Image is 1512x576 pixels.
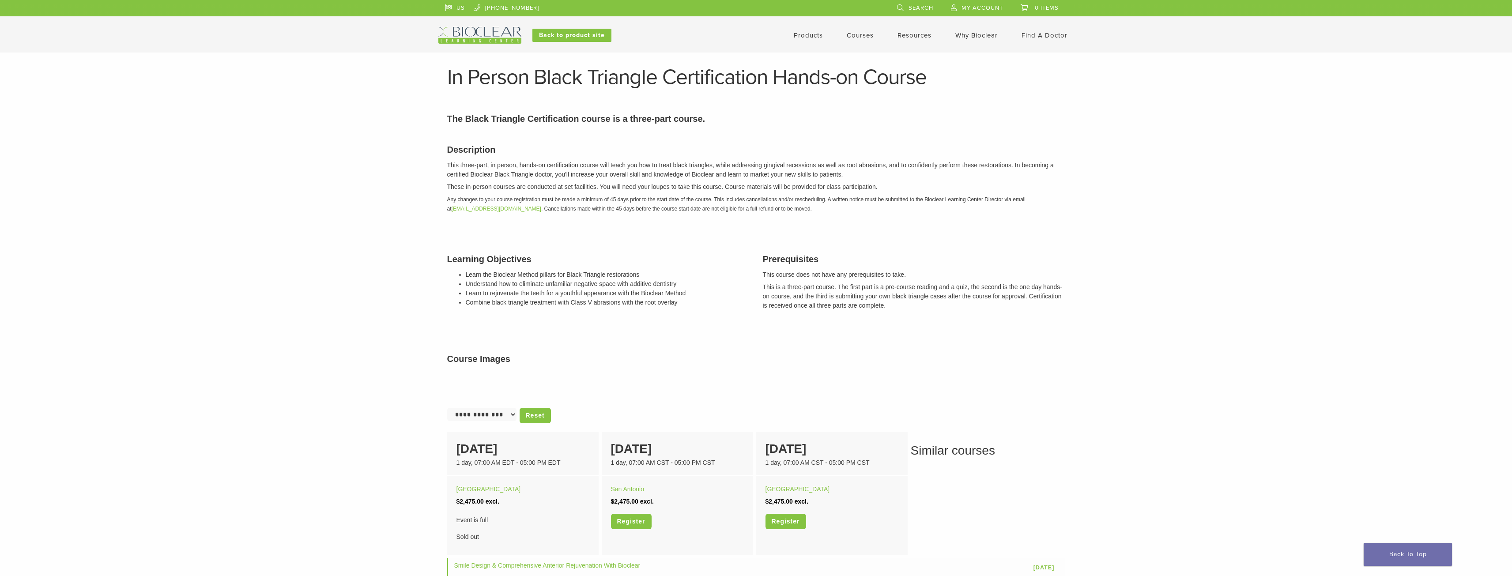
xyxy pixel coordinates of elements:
[897,31,931,39] a: Resources
[955,31,998,39] a: Why Bioclear
[456,514,589,543] div: Sold out
[1364,543,1452,566] a: Back To Top
[847,31,874,39] a: Courses
[909,4,933,11] span: Search
[532,29,611,42] a: Back to product site
[611,498,638,505] span: $2,475.00
[763,282,1065,310] p: This is a three-part course. The first part is a pre-course reading and a quiz, the second is the...
[765,440,898,458] div: [DATE]
[466,298,750,307] li: Combine black triangle treatment with Class V abrasions with the root overlay
[611,458,744,467] div: 1 day, 07:00 AM CST - 05:00 PM CST
[765,498,793,505] span: $2,475.00
[486,498,499,505] span: excl.
[447,112,1065,125] p: The Black Triangle Certification course is a three-part course.
[1029,561,1059,575] a: [DATE]
[447,352,1065,365] h3: Course Images
[763,252,1065,266] h3: Prerequisites
[765,486,830,493] a: [GEOGRAPHIC_DATA]
[452,206,541,212] a: [EMAIL_ADDRESS][DOMAIN_NAME]
[456,440,589,458] div: [DATE]
[456,498,484,505] span: $2,475.00
[795,498,808,505] span: excl.
[1035,4,1059,11] span: 0 items
[456,458,589,467] div: 1 day, 07:00 AM EDT - 05:00 PM EDT
[447,252,750,266] h3: Learning Objectives
[447,182,1065,192] p: These in-person courses are conducted at set facilities. You will need your loupes to take this c...
[447,143,1065,156] h3: Description
[765,514,806,529] a: Register
[454,562,641,569] a: Smile Design & Comprehensive Anterior Rejuvenation With Bioclear
[611,440,744,458] div: [DATE]
[765,458,898,467] div: 1 day, 07:00 AM CST - 05:00 PM CST
[611,514,652,529] a: Register
[961,4,1003,11] span: My Account
[1022,31,1067,39] a: Find A Doctor
[447,161,1065,179] p: This three-part, in person, hands-on certification course will teach you how to treat black trian...
[466,270,750,279] li: Learn the Bioclear Method pillars for Black Triangle restorations
[466,289,750,298] li: Learn to rejuvenate the teeth for a youthful appearance with the Bioclear Method
[447,196,1026,212] em: Any changes to your course registration must be made a minimum of 45 days prior to the start date...
[456,514,589,526] span: Event is full
[438,27,521,44] img: Bioclear
[447,67,1065,88] h1: In Person Black Triangle Certification Hands-on Course
[520,408,551,423] a: Reset
[640,498,654,505] span: excl.
[763,270,1065,279] p: This course does not have any prerequisites to take.
[456,486,521,493] a: [GEOGRAPHIC_DATA]
[611,486,645,493] a: San Antonio
[466,279,750,289] li: Understand how to eliminate unfamiliar negative space with additive dentistry
[794,31,823,39] a: Products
